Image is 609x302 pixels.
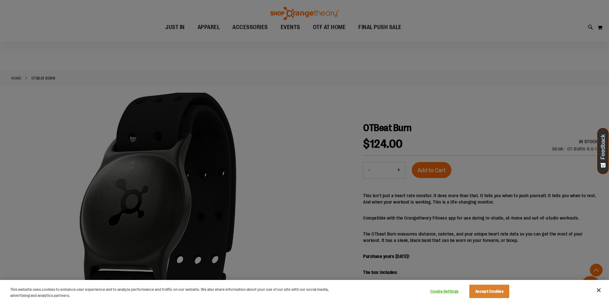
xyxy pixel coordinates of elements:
[469,285,509,298] button: Accept Cookies
[600,134,606,159] span: Feedback
[10,286,335,299] div: This website uses cookies to enhance user experience and to analyze performance and traffic on ou...
[592,283,606,297] button: Close
[424,285,464,298] button: Cookie Settings
[597,128,609,174] button: Feedback - Show survey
